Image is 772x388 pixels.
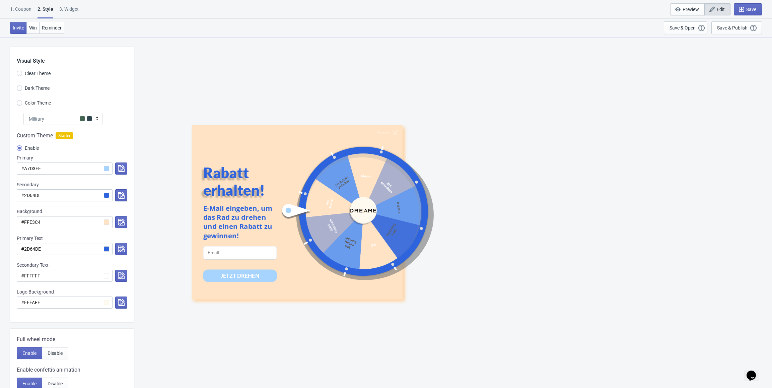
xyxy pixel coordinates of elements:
span: Edit [717,7,725,12]
button: Win [26,22,40,34]
button: Enable [17,347,42,359]
input: Email [203,246,277,260]
span: Custom Theme [17,132,53,140]
span: Reminder [42,25,62,30]
span: Enable [25,145,39,151]
button: Save [734,3,762,15]
button: Reminder [39,22,64,34]
span: Disable [48,381,63,386]
div: Primary [17,154,127,161]
div: 1. Coupon [10,6,31,17]
span: Enable [22,381,37,386]
span: Save [746,7,756,12]
div: Rabatt erhalten! [203,164,291,199]
div: Save & Open [670,25,696,30]
span: Starter [56,132,73,139]
div: 3. Widget [59,6,79,17]
span: Clear Theme [25,70,51,77]
div: Beenden [377,131,390,134]
span: Disable [48,350,63,356]
div: Logo Background [17,288,127,295]
button: Preview [670,3,705,15]
div: Visual Style [17,47,134,65]
button: Save & Publish [711,21,762,34]
div: Primary Text [17,235,127,242]
iframe: chat widget [744,361,765,381]
div: 2 . Style [38,6,53,18]
span: Full wheel mode [17,335,55,343]
button: Save & Open [664,21,707,34]
div: Save & Publish [717,25,748,30]
button: Edit [704,3,730,15]
span: Invite [13,25,24,30]
span: Color Theme [25,100,51,106]
div: Secondary [17,181,127,188]
div: JETZT DREHEN [220,272,259,279]
button: Invite [10,22,27,34]
span: Enable confettis animation [17,366,80,374]
span: Enable [22,350,37,356]
div: Background [17,208,127,215]
div: Secondary Text [17,262,127,268]
span: Military [29,116,44,122]
span: Dark Theme [25,85,50,91]
span: Win [29,25,37,30]
div: E-Mail eingeben, um das Rad zu drehen und einen Rabatt zu gewinnen! [203,203,277,240]
span: Preview [683,7,699,12]
button: Disable [42,347,68,359]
